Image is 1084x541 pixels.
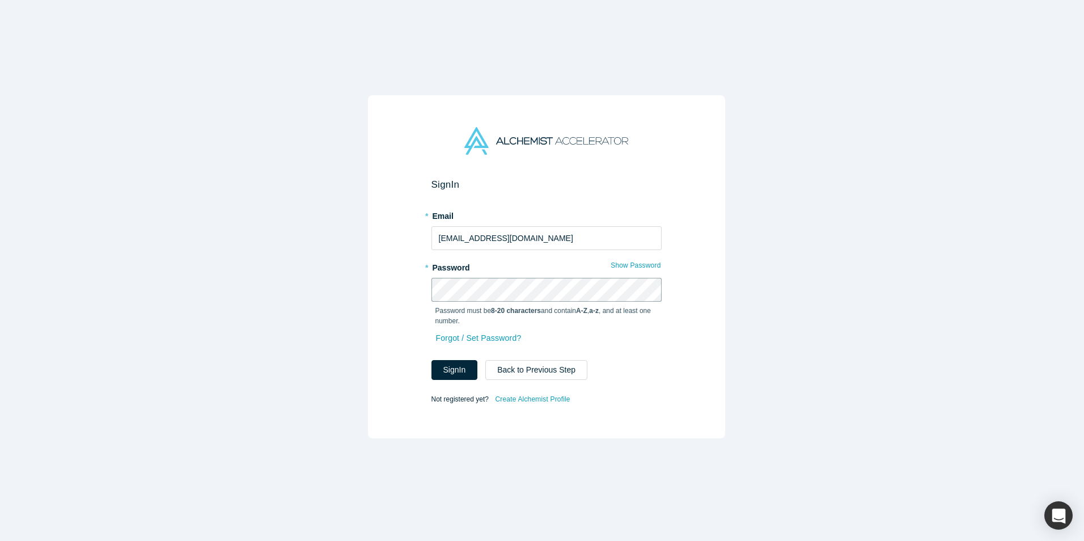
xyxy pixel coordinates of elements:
a: Forgot / Set Password? [435,328,522,348]
strong: a-z [589,307,599,315]
button: Back to Previous Step [485,360,587,380]
label: Email [431,206,662,222]
strong: A-Z [576,307,587,315]
button: Show Password [610,258,661,273]
h2: Sign In [431,179,662,191]
span: Not registered yet? [431,395,489,403]
a: Create Alchemist Profile [494,392,570,407]
img: Alchemist Accelerator Logo [464,127,628,155]
label: Password [431,258,662,274]
p: Password must be and contain , , and at least one number. [435,306,658,326]
button: SignIn [431,360,478,380]
strong: 8-20 characters [491,307,541,315]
